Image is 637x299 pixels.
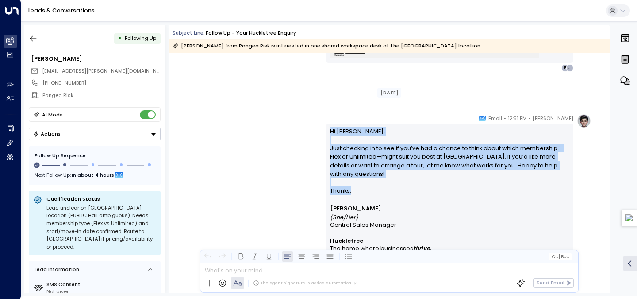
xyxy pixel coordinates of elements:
div: [PHONE_NUMBER] [42,79,160,87]
div: [DATE] [377,88,401,98]
div: Follow up - Your Huckletree Enquiry [206,29,296,37]
label: SMS Consent [46,281,157,288]
strong: Huckletree [330,237,363,245]
div: [PERSON_NAME] from Pangea Risk is interested in one shared workspace desk at the [GEOGRAPHIC_DATA... [173,41,480,50]
div: E [561,64,568,71]
span: Thanks, [330,186,351,195]
span: [PERSON_NAME] [533,114,573,123]
span: • [529,114,531,123]
div: Lead Information [32,266,79,273]
button: Cc|Bcc [549,253,572,260]
div: Not given [46,288,157,295]
span: Cc Bcc [552,254,569,259]
div: Follow Up Sequence [35,152,155,159]
div: Pangea Risk [42,92,160,99]
span: [EMAIL_ADDRESS][PERSON_NAME][DOMAIN_NAME] [42,67,169,74]
div: The agent signature is added automatically [253,280,356,286]
span: The home where businesses [330,245,413,252]
div: AI Mode [42,110,63,119]
div: • [118,32,122,45]
img: profile-logo.png [577,114,591,128]
div: [PERSON_NAME] [31,54,160,63]
span: • [504,114,506,123]
div: Button group with a nested menu [29,128,161,140]
span: Email [488,114,502,123]
span: Central Sales Manager [330,221,396,229]
span: In about 4 hours [72,170,114,180]
a: Leads & Conversations [28,7,95,14]
span: 12:51 PM [508,114,527,123]
span: | [559,254,560,259]
span: jack.brodsky@icloud.com [42,67,161,75]
div: J [566,64,573,71]
span: Subject Line: [173,29,205,36]
strong: [PERSON_NAME] [330,205,381,212]
button: Redo [217,251,227,262]
span: Following Up [125,35,156,42]
strong: thrive. [413,245,431,252]
div: Next Follow Up: [35,170,155,180]
p: Qualification Status [46,195,156,202]
button: Actions [29,128,161,140]
p: Hi [PERSON_NAME], Just checking in to see if you’ve had a chance to think about which membership—... [330,127,569,186]
div: Actions [33,131,61,137]
div: Lead unclear on [GEOGRAPHIC_DATA] location (PUBLIC Hall ambiguous). Needs membership type (Flex v... [46,204,156,251]
em: (She/Her) [330,214,358,221]
button: Undo [203,251,213,262]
